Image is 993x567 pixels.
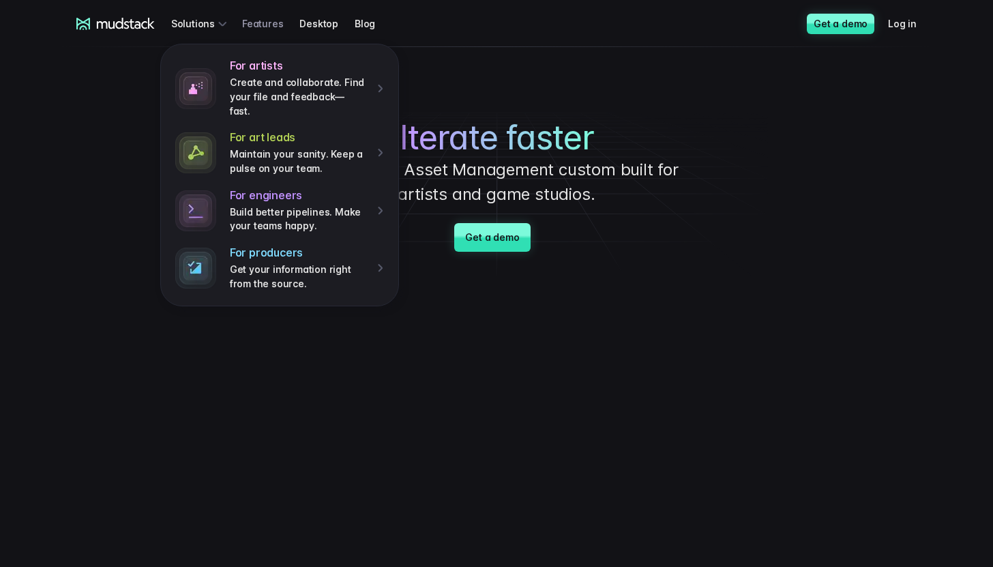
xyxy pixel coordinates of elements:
div: Solutions [171,11,231,36]
h4: For artists [230,59,368,73]
img: stylized terminal icon [175,248,216,289]
span: Last name [228,1,279,12]
a: Log in [888,11,933,36]
a: For art leadsMaintain your sanity. Keep a pulse on your team. [169,124,390,181]
p: Maintain your sanity. Keep a pulse on your team. [230,147,368,175]
span: Art team size [228,113,291,124]
a: Desktop [299,11,355,36]
a: For artistsCreate and collaborate. Find your file and feedback— fast. [169,53,390,124]
a: Features [242,11,299,36]
p: Build better pipelines. Make your teams happy. [230,205,368,233]
span: Iterate faster [400,118,594,158]
a: For engineersBuild better pipelines. Make your teams happy. [169,182,390,239]
span: Job title [228,57,265,68]
p: with Digital Asset Management custom built for artists and game studios. [292,158,701,207]
h4: For producers [230,246,368,260]
img: connected dots icon [175,132,216,173]
a: Blog [355,11,391,36]
a: Get a demo [807,14,874,34]
a: For producersGet your information right from the source. [169,239,390,297]
a: Get a demo [454,223,530,252]
img: stylized terminal icon [175,190,216,231]
span: Work with outsourced artists? [16,247,159,259]
input: Work with outsourced artists? [3,248,12,257]
img: spray paint icon [175,68,216,109]
p: Get your information right from the source. [230,263,368,291]
a: mudstack logo [76,18,155,30]
h4: For engineers [230,188,368,203]
p: Create and collaborate. Find your file and feedback— fast. [230,76,368,118]
h4: For art leads [230,130,368,145]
